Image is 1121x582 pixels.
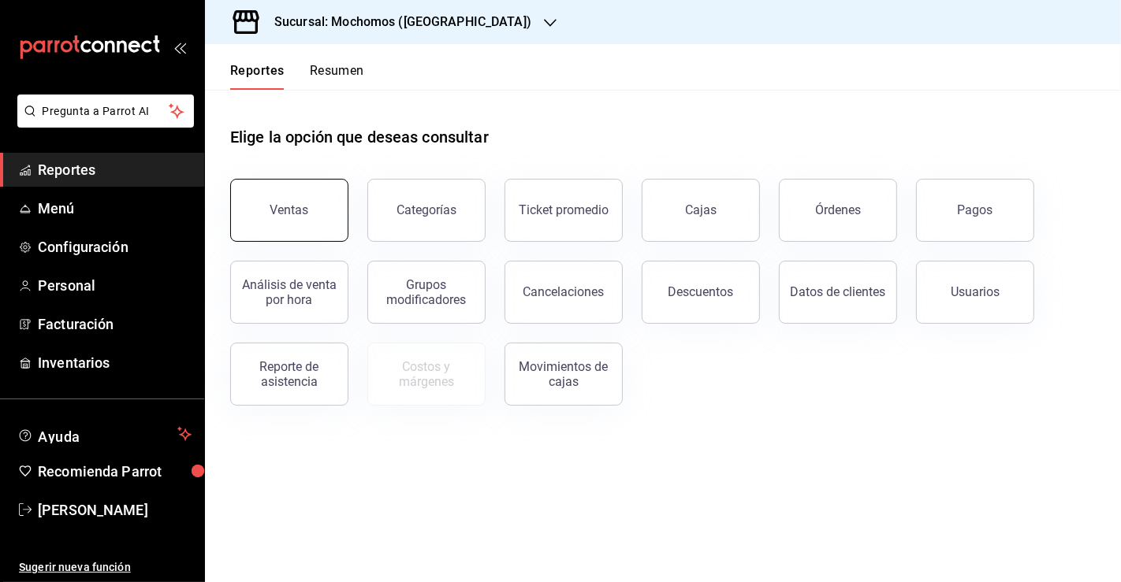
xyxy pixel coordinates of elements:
div: Cajas [685,201,717,220]
button: Usuarios [916,261,1034,324]
h3: Sucursal: Mochomos ([GEOGRAPHIC_DATA]) [262,13,531,32]
a: Pregunta a Parrot AI [11,114,194,131]
span: Menú [38,198,192,219]
a: Cajas [642,179,760,242]
button: Datos de clientes [779,261,897,324]
button: Movimientos de cajas [505,343,623,406]
div: Descuentos [669,284,734,299]
button: Categorías [367,179,486,242]
div: Cancelaciones [523,284,605,299]
div: Usuarios [951,284,1000,299]
button: open_drawer_menu [173,41,186,54]
span: Sugerir nueva función [19,559,192,576]
button: Reporte de asistencia [230,343,348,406]
div: Ticket promedio [519,202,609,217]
button: Contrata inventarios para ver este reporte [367,343,486,406]
button: Pagos [916,179,1034,242]
span: Personal [38,275,192,296]
button: Descuentos [642,261,760,324]
span: Ayuda [38,424,171,443]
div: Pagos [958,202,993,217]
div: Órdenes [815,202,861,217]
h1: Elige la opción que deseas consultar [230,125,489,149]
button: Pregunta a Parrot AI [17,95,194,128]
div: Movimientos de cajas [515,359,613,389]
div: Datos de clientes [791,284,886,299]
button: Análisis de venta por hora [230,261,348,324]
button: Grupos modificadores [367,261,486,324]
span: Pregunta a Parrot AI [43,103,169,120]
div: navigation tabs [230,63,364,90]
button: Ventas [230,179,348,242]
span: Inventarios [38,352,192,373]
div: Costos y márgenes [378,359,475,389]
span: Facturación [38,313,192,335]
span: Reportes [38,159,192,180]
button: Cancelaciones [505,261,623,324]
div: Grupos modificadores [378,277,475,307]
div: Reporte de asistencia [240,359,338,389]
div: Ventas [270,202,309,217]
span: Recomienda Parrot [38,461,192,482]
button: Reportes [230,63,285,90]
span: [PERSON_NAME] [38,499,192,521]
span: Configuración [38,236,192,258]
button: Ticket promedio [505,179,623,242]
button: Resumen [310,63,364,90]
button: Órdenes [779,179,897,242]
div: Análisis de venta por hora [240,277,338,307]
div: Categorías [397,202,456,217]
